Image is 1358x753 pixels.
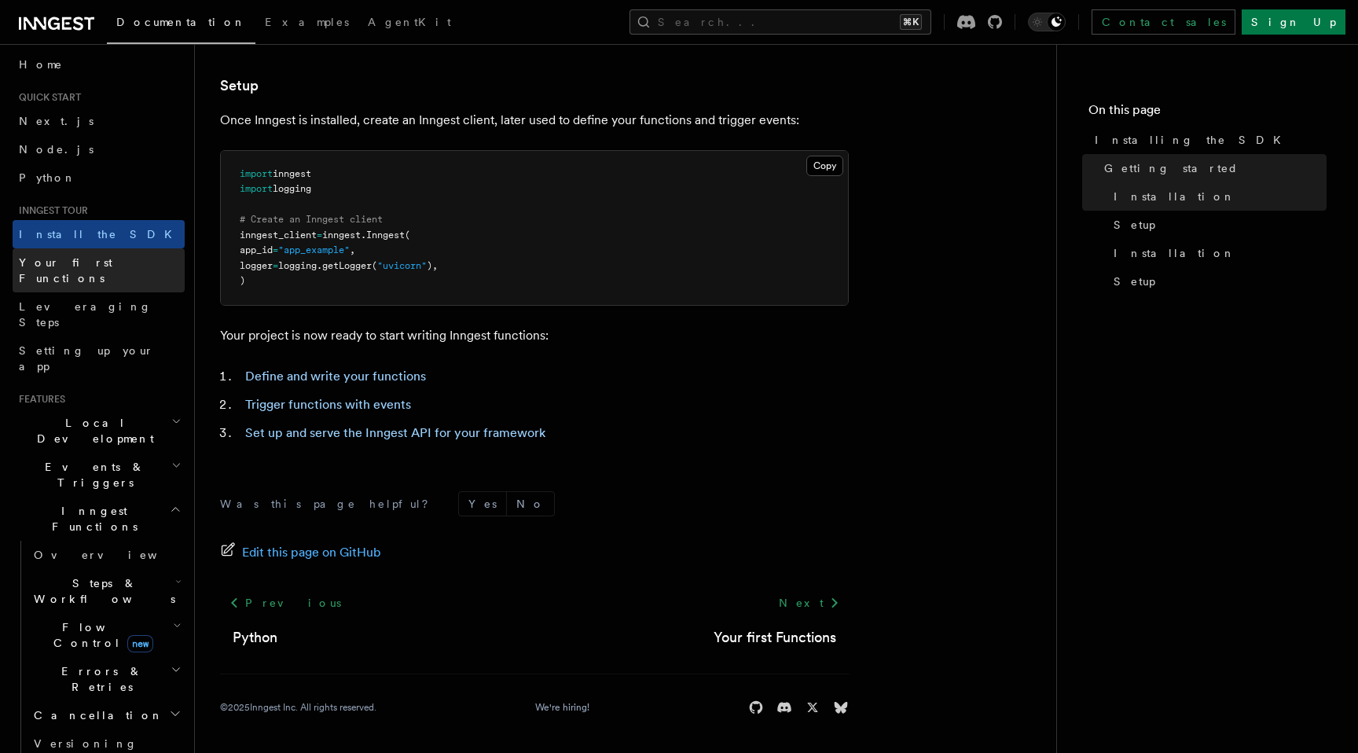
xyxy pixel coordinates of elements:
a: Your first Functions [714,626,836,648]
span: inngest_client [240,230,317,241]
a: Your first Functions [13,248,185,292]
span: Local Development [13,415,171,446]
a: Getting started [1098,154,1327,182]
span: import [240,168,273,179]
span: import [240,183,273,194]
button: Steps & Workflows [28,569,185,613]
span: logging [273,183,311,194]
span: ( [372,260,377,271]
a: Installation [1107,182,1327,211]
span: Inngest Functions [13,503,170,534]
span: Inngest [366,230,405,241]
button: Inngest Functions [13,497,185,541]
a: Node.js [13,135,185,163]
button: No [507,492,554,516]
span: Your first Functions [19,256,112,285]
span: AgentKit [368,16,451,28]
a: Next [769,589,849,617]
p: Was this page helpful? [220,496,439,512]
span: inngest [273,168,311,179]
span: "uvicorn" [377,260,427,271]
span: Node.js [19,143,94,156]
a: Next.js [13,107,185,135]
span: Overview [34,549,196,561]
button: Local Development [13,409,185,453]
span: ), [427,260,438,271]
span: . [361,230,366,241]
a: We're hiring! [535,701,589,714]
a: Leveraging Steps [13,292,185,336]
span: app_id [240,244,273,255]
span: Install the SDK [19,228,182,241]
span: Installation [1114,189,1235,204]
a: Setup [220,75,259,97]
a: AgentKit [358,5,461,42]
button: Toggle dark mode [1028,13,1066,31]
span: = [317,230,322,241]
a: Setup [1107,211,1327,239]
button: Flow Controlnew [28,613,185,657]
span: Examples [265,16,349,28]
span: Leveraging Steps [19,300,152,329]
span: ) [240,275,245,286]
span: Steps & Workflows [28,575,175,607]
a: Contact sales [1092,9,1235,35]
span: inngest [322,230,361,241]
span: Installation [1114,245,1235,261]
span: Next.js [19,115,94,127]
a: Sign Up [1242,9,1345,35]
a: Install the SDK [13,220,185,248]
span: Edit this page on GitHub [242,542,381,564]
span: , [350,244,355,255]
span: "app_example" [278,244,350,255]
span: Flow Control [28,619,173,651]
a: Overview [28,541,185,569]
a: Python [13,163,185,192]
span: # Create an Inngest client [240,214,383,225]
div: © 2025 Inngest Inc. All rights reserved. [220,701,376,714]
span: Errors & Retries [28,663,171,695]
a: Setting up your app [13,336,185,380]
p: Once Inngest is installed, create an Inngest client, later used to define your functions and trig... [220,109,849,131]
h4: On this page [1088,101,1327,126]
a: Installing the SDK [1088,126,1327,154]
button: Search...⌘K [629,9,931,35]
span: Setup [1114,274,1155,289]
a: Set up and serve the Inngest API for your framework [245,425,545,440]
button: Errors & Retries [28,657,185,701]
span: Python [19,171,76,184]
a: Previous [220,589,350,617]
a: Define and write your functions [245,369,426,384]
span: Documentation [116,16,246,28]
a: Edit this page on GitHub [220,542,381,564]
span: = [273,260,278,271]
button: Yes [459,492,506,516]
span: logging. [278,260,322,271]
span: Setup [1114,217,1155,233]
span: Events & Triggers [13,459,171,490]
a: Python [233,626,277,648]
a: Installation [1107,239,1327,267]
span: = [273,244,278,255]
span: Cancellation [28,707,163,723]
span: Getting started [1104,160,1239,176]
span: ( [405,230,410,241]
span: Setting up your app [19,344,154,373]
span: logger [240,260,273,271]
span: Quick start [13,91,81,104]
a: Examples [255,5,358,42]
span: getLogger [322,260,372,271]
span: Installing the SDK [1095,132,1290,148]
span: Versioning [34,737,138,750]
span: Home [19,57,63,72]
span: Features [13,393,65,406]
span: new [127,635,153,652]
a: Documentation [107,5,255,44]
p: Your project is now ready to start writing Inngest functions: [220,325,849,347]
span: Inngest tour [13,204,88,217]
button: Cancellation [28,701,185,729]
a: Home [13,50,185,79]
a: Setup [1107,267,1327,296]
button: Copy [806,156,843,176]
a: Trigger functions with events [245,397,411,412]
